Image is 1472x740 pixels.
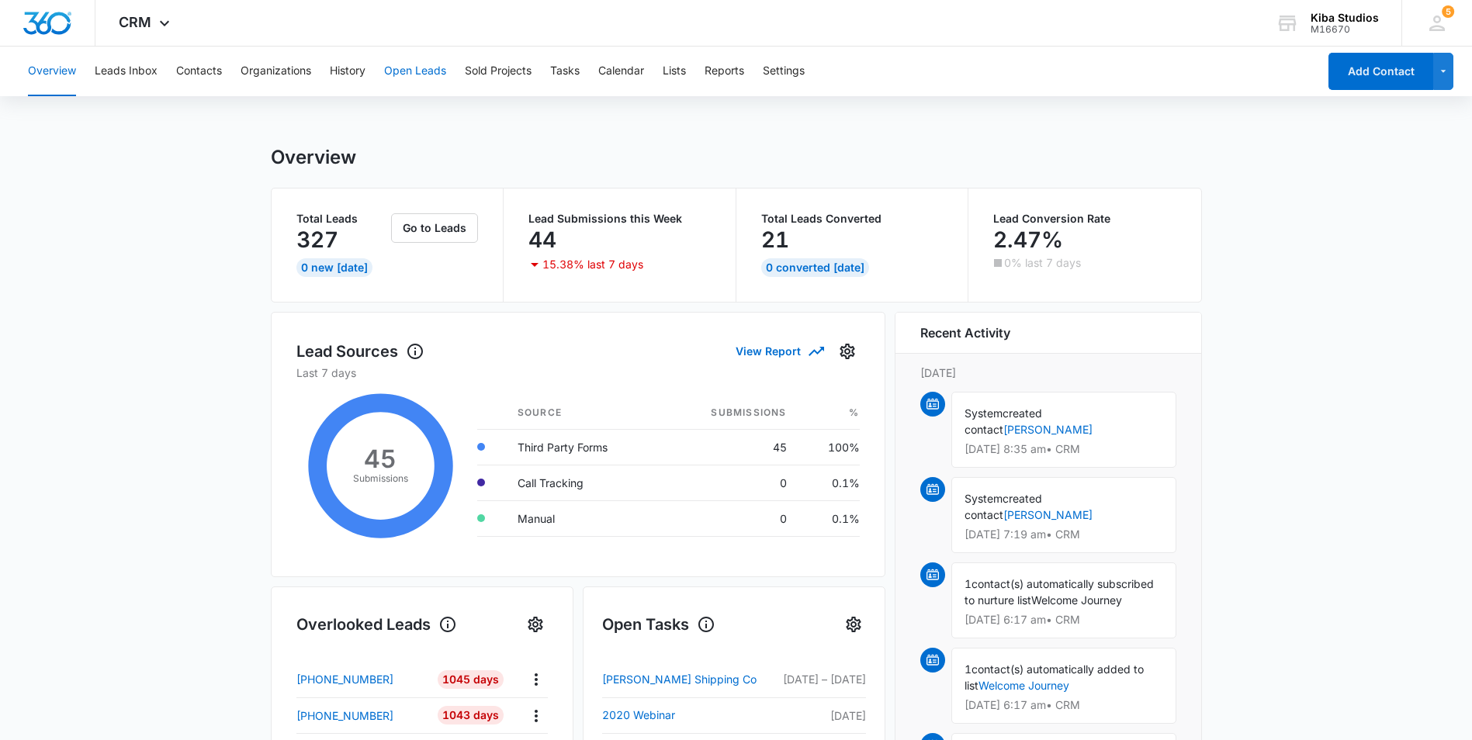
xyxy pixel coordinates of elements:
[1311,24,1379,35] div: account id
[965,662,972,676] span: 1
[505,500,662,536] td: Manual
[438,706,504,724] div: 1043 Days
[598,47,644,96] button: Calendar
[296,707,427,724] a: [PHONE_NUMBER]
[761,258,869,277] div: 0 Converted [DATE]
[965,444,1163,455] p: [DATE] 8:35 am • CRM
[241,47,311,96] button: Organizations
[761,213,944,224] p: Total Leads Converted
[296,613,457,636] h1: Overlooked Leads
[391,213,478,243] button: Go to Leads
[1031,593,1122,607] span: Welcome Journey
[1311,12,1379,24] div: account name
[920,323,1010,342] h6: Recent Activity
[965,577,972,590] span: 1
[965,577,1154,607] span: contact(s) automatically subscribed to nurture list
[774,671,866,687] p: [DATE] – [DATE]
[550,47,580,96] button: Tasks
[920,365,1176,381] p: [DATE]
[391,221,478,234] a: Go to Leads
[296,258,372,277] div: 0 New [DATE]
[524,704,548,728] button: Actions
[1442,5,1454,18] span: 5
[965,700,1163,711] p: [DATE] 6:17 am • CRM
[465,47,532,96] button: Sold Projects
[1003,508,1093,521] a: [PERSON_NAME]
[296,227,338,252] p: 327
[602,613,715,636] h1: Open Tasks
[662,429,799,465] td: 45
[95,47,158,96] button: Leads Inbox
[505,465,662,500] td: Call Tracking
[384,47,446,96] button: Open Leads
[271,146,356,169] h1: Overview
[799,500,860,536] td: 0.1%
[542,259,643,270] p: 15.38% last 7 days
[965,406,1003,420] span: System
[965,406,1042,436] span: created contact
[965,492,1042,521] span: created contact
[993,213,1176,224] p: Lead Conversion Rate
[993,227,1063,252] p: 2.47%
[296,707,393,724] p: [PHONE_NUMBER]
[965,529,1163,540] p: [DATE] 7:19 am • CRM
[524,667,548,691] button: Actions
[296,671,393,687] p: [PHONE_NUMBER]
[528,213,711,224] p: Lead Submissions this Week
[296,671,427,687] a: [PHONE_NUMBER]
[799,429,860,465] td: 100%
[1004,258,1081,268] p: 0% last 7 days
[176,47,222,96] button: Contacts
[662,396,799,430] th: Submissions
[602,706,774,724] a: 2020 Webinar
[799,465,860,500] td: 0.1%
[602,670,774,689] a: [PERSON_NAME] Shipping Co
[296,213,389,224] p: Total Leads
[736,337,823,365] button: View Report
[662,465,799,500] td: 0
[835,339,860,364] button: Settings
[761,227,789,252] p: 21
[663,47,686,96] button: Lists
[296,340,424,363] h1: Lead Sources
[505,396,662,430] th: Source
[763,47,805,96] button: Settings
[28,47,76,96] button: Overview
[705,47,744,96] button: Reports
[965,492,1003,505] span: System
[978,679,1069,692] a: Welcome Journey
[330,47,365,96] button: History
[438,670,504,689] div: 1045 Days
[528,227,556,252] p: 44
[965,614,1163,625] p: [DATE] 6:17 am • CRM
[799,396,860,430] th: %
[296,365,860,381] p: Last 7 days
[1328,53,1433,90] button: Add Contact
[841,612,866,637] button: Settings
[774,707,866,724] p: [DATE]
[505,429,662,465] td: Third Party Forms
[662,500,799,536] td: 0
[965,662,1144,692] span: contact(s) automatically added to list
[119,14,151,30] span: CRM
[1442,5,1454,18] div: notifications count
[1003,423,1093,436] a: [PERSON_NAME]
[523,612,548,637] button: Settings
